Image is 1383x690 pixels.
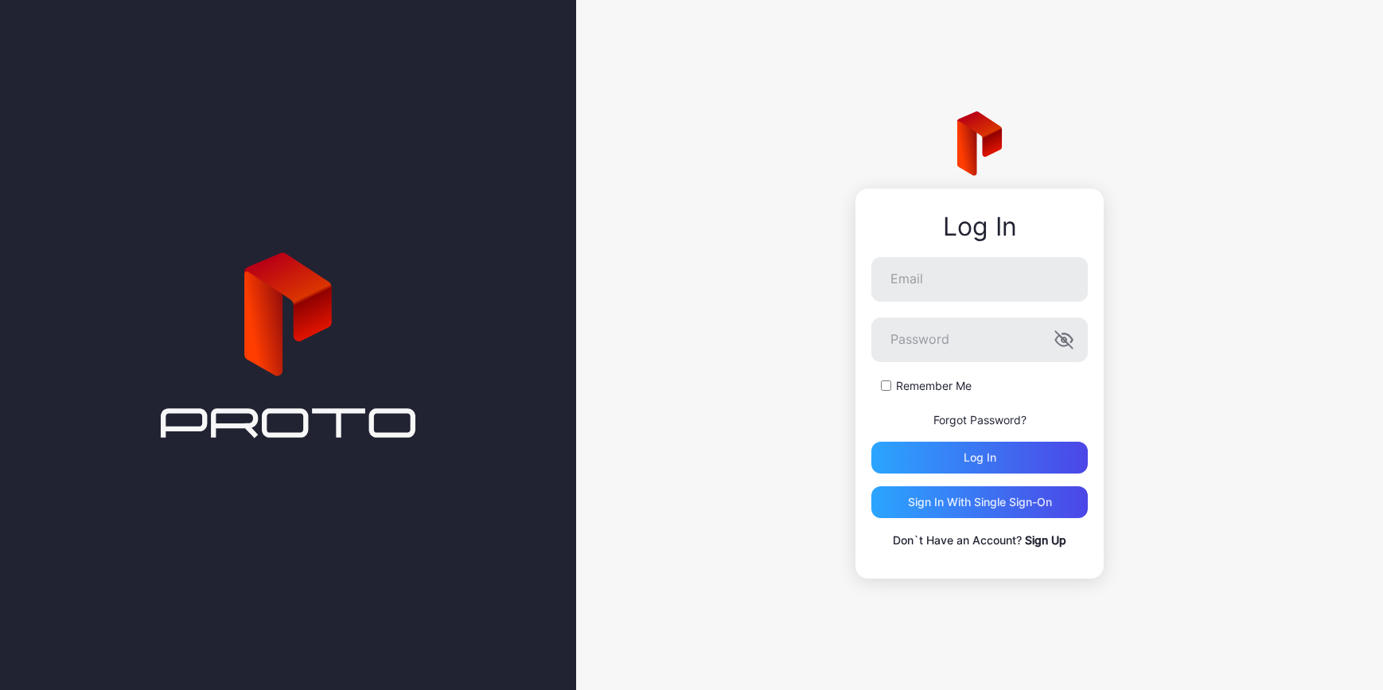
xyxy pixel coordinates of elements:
a: Sign Up [1025,533,1066,547]
button: Log in [871,442,1088,474]
button: Sign in With Single Sign-On [871,486,1088,518]
input: Password [871,318,1088,362]
a: Forgot Password? [933,413,1027,427]
div: Log In [871,212,1088,241]
button: Password [1054,330,1073,349]
label: Remember Me [896,378,972,394]
div: Sign in With Single Sign-On [908,496,1052,509]
div: Log in [964,451,996,464]
input: Email [871,257,1088,302]
p: Don`t Have an Account? [871,531,1088,550]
